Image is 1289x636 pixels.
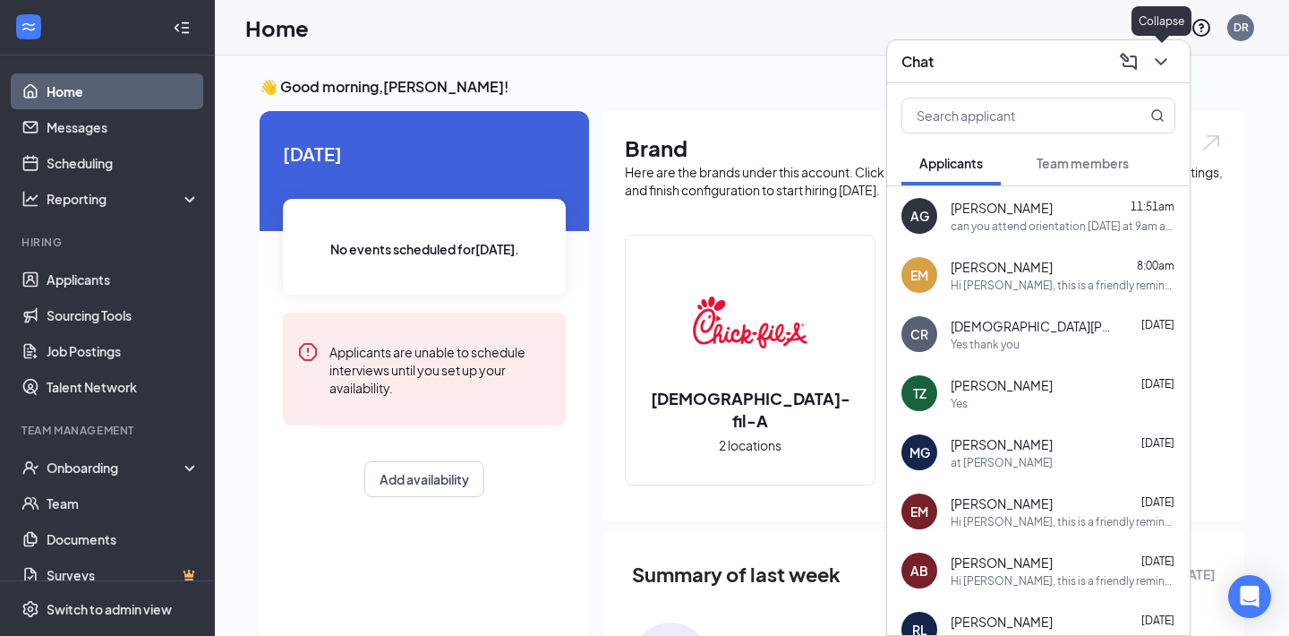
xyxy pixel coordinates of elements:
[1150,51,1172,73] svg: ChevronDown
[951,258,1053,276] span: [PERSON_NAME]
[1234,20,1249,35] div: DR
[1141,614,1174,627] span: [DATE]
[693,265,807,380] img: Chick-fil-A
[364,461,484,497] button: Add availability
[951,317,1112,335] span: [DEMOGRAPHIC_DATA][PERSON_NAME]
[47,262,200,297] a: Applicants
[901,52,934,72] h3: Chat
[1131,6,1191,36] div: Collapse
[951,396,968,411] div: Yes
[1037,155,1129,171] span: Team members
[47,369,200,405] a: Talent Network
[47,459,184,477] div: Onboarding
[47,333,200,369] a: Job Postings
[1131,200,1174,213] span: 11:51am
[47,109,200,145] a: Messages
[47,557,200,593] a: SurveysCrown
[1191,17,1212,39] svg: QuestionInfo
[329,341,551,397] div: Applicants are unable to schedule interviews until you set up your availability.
[297,341,319,363] svg: Error
[910,207,929,225] div: AG
[951,199,1053,217] span: [PERSON_NAME]
[632,559,841,590] span: Summary of last week
[951,494,1053,512] span: [PERSON_NAME]
[1141,318,1174,331] span: [DATE]
[951,278,1175,293] div: Hi [PERSON_NAME], this is a friendly reminder. Your interview with [DEMOGRAPHIC_DATA]-fil-A for F...
[173,19,191,37] svg: Collapse
[910,266,928,284] div: EM
[21,459,39,477] svg: UserCheck
[626,387,875,432] h2: [DEMOGRAPHIC_DATA]-fil-A
[951,376,1053,394] span: [PERSON_NAME]
[913,384,926,402] div: TZ
[245,13,309,43] h1: Home
[719,435,781,455] span: 2 locations
[1228,575,1271,618] div: Open Intercom Messenger
[1141,377,1174,391] span: [DATE]
[1150,108,1165,123] svg: MagnifyingGlass
[21,423,196,438] div: Team Management
[951,219,1175,234] div: can you attend orientation [DATE] at 9am at [PERSON_NAME]?
[1199,133,1223,153] img: open.6027fd2a22e1237b5b06.svg
[260,77,1244,97] h3: 👋 Good morning, [PERSON_NAME] !
[951,455,1053,470] div: at [PERSON_NAME]
[1141,554,1174,568] span: [DATE]
[20,18,38,36] svg: WorkstreamLogo
[47,73,200,109] a: Home
[902,99,1114,133] input: Search applicant
[47,297,200,333] a: Sourcing Tools
[21,190,39,208] svg: Analysis
[21,235,196,250] div: Hiring
[1114,47,1143,76] button: ComposeMessage
[951,514,1175,529] div: Hi [PERSON_NAME], this is a friendly reminder. Your interview with [DEMOGRAPHIC_DATA]-fil-A for B...
[910,325,928,343] div: CR
[951,613,1053,631] span: [PERSON_NAME]
[910,562,928,580] div: AB
[330,239,519,259] span: No events scheduled for [DATE] .
[919,155,983,171] span: Applicants
[1137,259,1174,272] span: 8:00am
[47,190,201,208] div: Reporting
[1141,436,1174,450] span: [DATE]
[910,503,928,520] div: EM
[625,133,1223,163] h1: Brand
[21,600,39,618] svg: Settings
[47,145,200,181] a: Scheduling
[1118,51,1140,73] svg: ComposeMessage
[951,337,1020,352] div: Yes thank you
[1147,47,1175,76] button: ChevronDown
[47,486,200,521] a: Team
[951,435,1053,453] span: [PERSON_NAME]
[951,554,1053,572] span: [PERSON_NAME]
[909,443,930,461] div: MG
[47,521,200,557] a: Documents
[1141,495,1174,509] span: [DATE]
[625,163,1223,199] div: Here are the brands under this account. Click into a brand to see your locations, managers, job p...
[283,140,566,168] span: [DATE]
[47,600,172,618] div: Switch to admin view
[951,573,1175,589] div: Hi [PERSON_NAME], this is a friendly reminder. Your interview with [DEMOGRAPHIC_DATA]-fil-A for D...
